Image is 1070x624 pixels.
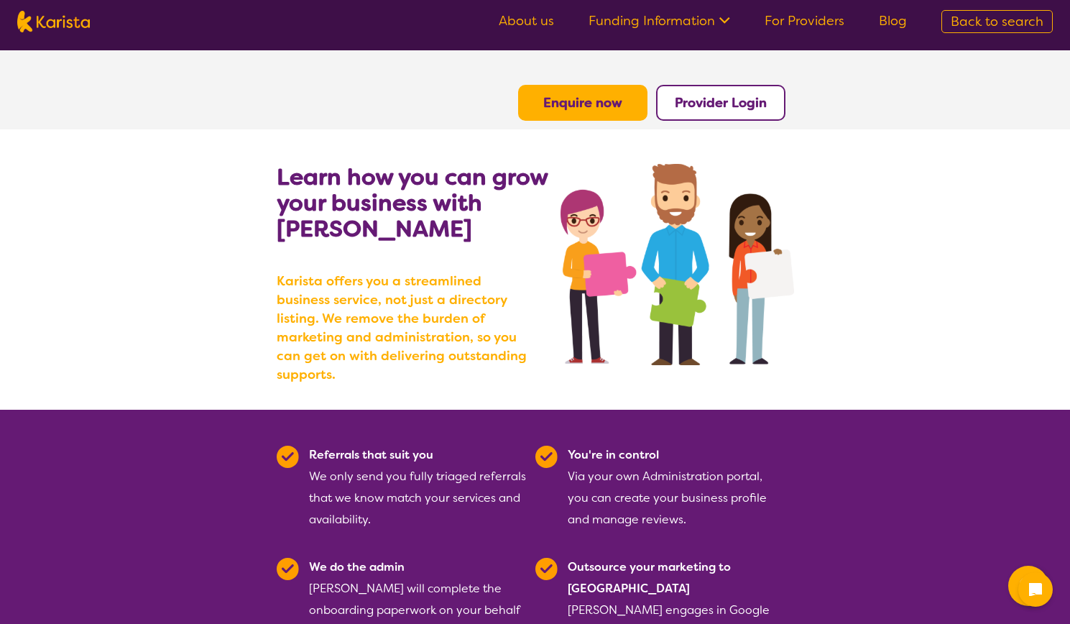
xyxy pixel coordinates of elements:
a: For Providers [765,12,844,29]
img: Karista logo [17,11,90,32]
a: Enquire now [543,94,622,111]
b: Outsource your marketing to [GEOGRAPHIC_DATA] [568,559,731,596]
img: Tick [535,446,558,468]
a: Provider Login [675,94,767,111]
a: Funding Information [589,12,730,29]
button: Enquire now [518,85,647,121]
img: Tick [277,446,299,468]
b: We do the admin [309,559,405,574]
b: Learn how you can grow your business with [PERSON_NAME] [277,162,548,244]
img: Tick [535,558,558,580]
div: Via your own Administration portal, you can create your business profile and manage reviews. [568,444,785,531]
a: About us [499,12,554,29]
img: grow your business with Karista [561,164,793,365]
b: Karista offers you a streamlined business service, not just a directory listing. We remove the bu... [277,272,535,384]
a: Back to search [941,10,1053,33]
button: Provider Login [656,85,785,121]
span: Back to search [951,13,1043,30]
button: Channel Menu [1008,566,1048,606]
a: Blog [879,12,907,29]
img: Tick [277,558,299,580]
div: We only send you fully triaged referrals that we know match your services and availability. [309,444,527,531]
b: You're in control [568,447,659,462]
b: Referrals that suit you [309,447,433,462]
